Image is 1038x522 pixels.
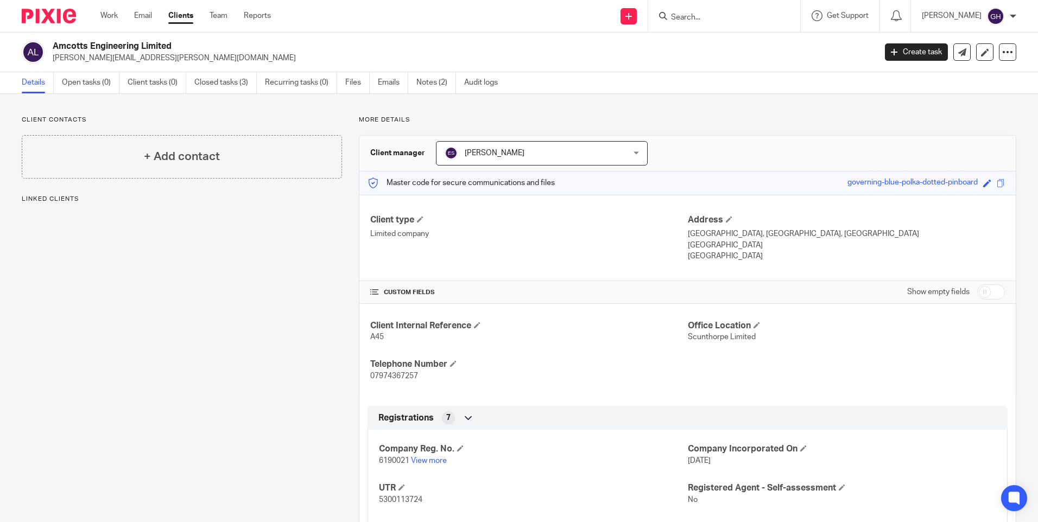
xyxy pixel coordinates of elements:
[100,10,118,21] a: Work
[370,333,384,341] span: A45
[688,333,756,341] span: Scunthorpe Limited
[194,72,257,93] a: Closed tasks (3)
[465,149,524,157] span: [PERSON_NAME]
[827,12,869,20] span: Get Support
[378,72,408,93] a: Emails
[370,288,687,297] h4: CUSTOM FIELDS
[22,9,76,23] img: Pixie
[144,148,220,165] h4: + Add contact
[922,10,982,21] p: [PERSON_NAME]
[370,372,418,380] span: 07974367257
[22,116,342,124] p: Client contacts
[22,72,54,93] a: Details
[885,43,948,61] a: Create task
[359,116,1016,124] p: More details
[445,147,458,160] img: svg%3E
[265,72,337,93] a: Recurring tasks (0)
[907,287,970,297] label: Show empty fields
[688,496,698,504] span: No
[370,214,687,226] h4: Client type
[22,195,342,203] p: Linked clients
[22,41,45,63] img: svg%3E
[688,443,996,455] h4: Company Incorporated On
[379,482,687,494] h4: UTR
[688,457,711,464] span: [DATE]
[134,10,152,21] a: Email
[688,251,1005,262] p: [GEOGRAPHIC_DATA]
[370,359,687,370] h4: Telephone Number
[370,228,687,239] p: Limited company
[368,177,555,188] p: Master code for secure communications and files
[987,8,1004,25] img: svg%3E
[670,13,768,23] input: Search
[62,72,119,93] a: Open tasks (0)
[847,177,978,189] div: governing-blue-polka-dotted-pinboard
[464,72,506,93] a: Audit logs
[379,496,422,504] span: 5300113724
[688,482,996,494] h4: Registered Agent - Self-assessment
[379,443,687,455] h4: Company Reg. No.
[370,320,687,332] h4: Client Internal Reference
[379,457,409,464] span: 6190021
[688,214,1005,226] h4: Address
[416,72,456,93] a: Notes (2)
[378,412,434,424] span: Registrations
[210,10,227,21] a: Team
[688,320,1005,332] h4: Office Location
[688,240,1005,251] p: [GEOGRAPHIC_DATA]
[244,10,271,21] a: Reports
[411,457,447,464] a: View more
[446,412,451,423] span: 7
[128,72,186,93] a: Client tasks (0)
[168,10,193,21] a: Clients
[53,41,705,52] h2: Amcotts Engineering Limited
[53,53,869,63] p: [PERSON_NAME][EMAIL_ADDRESS][PERSON_NAME][DOMAIN_NAME]
[345,72,370,93] a: Files
[688,228,1005,239] p: [GEOGRAPHIC_DATA], [GEOGRAPHIC_DATA], [GEOGRAPHIC_DATA]
[370,148,425,158] h3: Client manager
